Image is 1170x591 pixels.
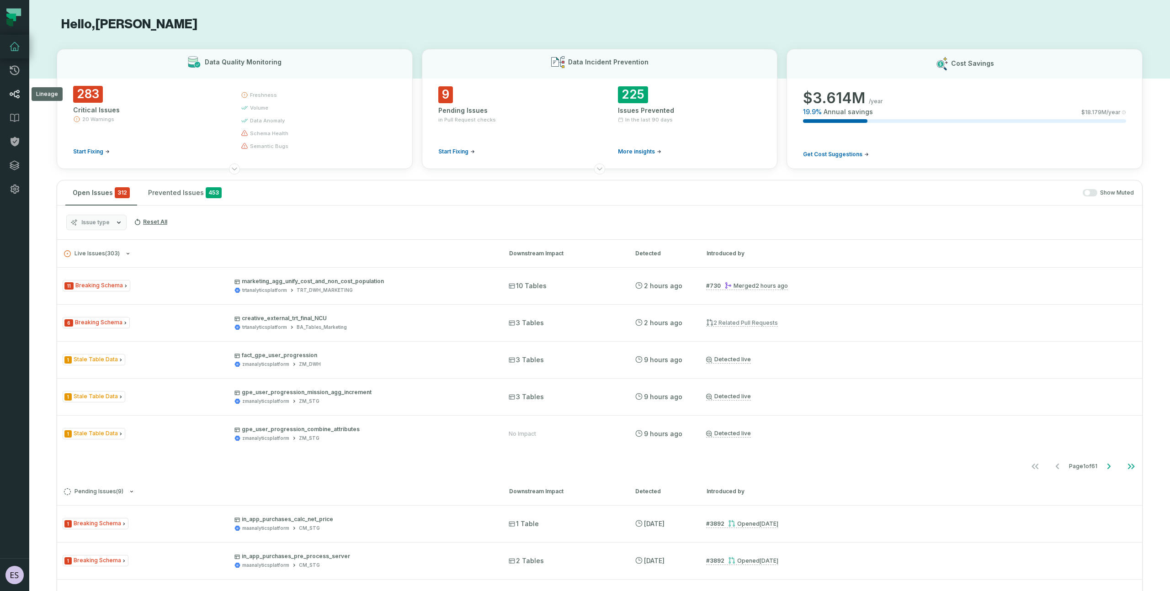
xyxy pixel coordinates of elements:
h1: Hello, [PERSON_NAME] [57,16,1143,32]
span: Severity [64,319,73,327]
relative-time: Aug 13, 2025, 7:19 AM GMT+3 [644,393,682,401]
a: #730Merged[DATE] 3:01:06 PM [706,282,788,290]
relative-time: Aug 13, 2025, 3:01 PM GMT+3 [755,282,788,289]
div: Issues Prevented [618,106,761,115]
div: No Impact [509,430,536,438]
div: Detected [635,249,690,258]
button: Issue type [66,215,127,230]
div: zmanalyticsplatform [242,435,289,442]
span: in Pull Request checks [438,116,496,123]
div: Downstream Impact [509,249,619,258]
span: 3 Tables [509,318,544,327]
span: 20 Warnings [82,116,114,123]
span: Issue type [81,219,110,226]
relative-time: Aug 13, 2025, 7:19 AM GMT+3 [644,430,682,438]
span: 3 Tables [509,355,544,364]
a: 2 related pull requests [706,319,778,327]
relative-time: Aug 12, 2025, 2:33 PM GMT+3 [644,520,665,528]
button: Go to last page [1120,457,1142,475]
span: Severity [64,430,72,438]
button: Live Issues(303) [64,250,493,257]
span: volume [250,104,268,111]
span: 3 Tables [509,392,544,401]
button: Data Quality Monitoring283Critical Issues20 WarningsStart Fixingfreshnessvolumedata anomalyschema... [57,49,413,169]
div: TRT_DWH_MARKETING [297,287,353,294]
a: #3892Opened[DATE] 2:33:22 PM [706,520,778,528]
span: Start Fixing [73,148,103,155]
span: Severity [64,282,74,290]
button: Go to previous page [1047,457,1069,475]
img: avatar of Eran Sherf [5,566,24,584]
p: gpe_user_progression_combine_attributes [234,426,492,433]
span: Issue Type [63,555,128,566]
p: creative_external_trt_final_NCU [234,315,492,322]
div: zmanalyticsplatform [242,361,289,368]
div: Live Issues(303) [57,267,1142,477]
div: ZM_STG [299,398,319,405]
span: 19.9 % [803,107,822,116]
span: Issue Type [63,317,130,328]
button: Go to next page [1098,457,1120,475]
a: Detected live [706,393,751,401]
div: zmanalyticsplatform [242,398,289,405]
span: 2 Tables [509,556,544,565]
p: gpe_user_progression_mission_agg_increment [234,389,492,396]
span: Live Issues ( 303 ) [64,250,120,257]
div: Merged [724,282,788,289]
div: trtanalyticsplatform [242,287,287,294]
span: 225 [618,86,648,103]
div: Pending Issues [438,106,581,115]
div: Opened [728,557,778,564]
button: Reset All [130,215,171,229]
span: Severity [64,557,72,565]
div: ZM_STG [299,435,319,442]
a: Get Cost Suggestions [803,151,869,158]
a: #3892Opened[DATE] 2:33:22 PM [706,557,778,565]
p: marketing_agg_unify_cost_and_non_cost_population [234,278,492,285]
button: Cost Savings$3.614M/year19.9%Annual savings$18.179M/yearGet Cost Suggestions [787,49,1143,169]
span: 10 Tables [509,281,547,290]
div: Show Muted [233,189,1134,197]
div: maanalyticsplatform [242,525,289,532]
span: Issue Type [63,391,125,402]
h3: Cost Savings [951,59,994,68]
p: in_app_purchases_pre_process_server [234,553,492,560]
div: Introduced by [707,487,1135,496]
span: $ 3.614M [803,89,865,107]
span: More insights [618,148,655,155]
span: Issue Type [63,518,128,529]
span: Severity [64,520,72,528]
div: Opened [728,520,778,527]
div: BA_Tables_Marketing [297,324,347,331]
relative-time: Aug 13, 2025, 3:01 PM GMT+3 [644,282,682,290]
a: Start Fixing [73,148,110,155]
h3: Data Quality Monitoring [205,58,282,67]
span: Issue Type [63,428,125,439]
div: ZM_DWH [299,361,321,368]
span: 9 [438,86,453,103]
span: Severity [64,393,72,401]
span: In the last 90 days [625,116,673,123]
span: Severity [64,356,72,364]
span: data anomaly [250,117,285,124]
relative-time: Aug 13, 2025, 7:19 AM GMT+3 [644,356,682,364]
button: Open Issues [65,180,137,205]
div: CM_STG [299,525,320,532]
p: fact_gpe_user_progression [234,352,492,359]
span: 283 [73,86,103,103]
relative-time: Aug 12, 2025, 2:33 PM GMT+3 [644,557,665,565]
relative-time: Aug 12, 2025, 2:33 PM GMT+3 [760,520,778,527]
p: in_app_purchases_calc_net_price [234,516,492,523]
span: 453 [206,187,222,198]
button: Data Incident Prevention9Pending Issuesin Pull Request checksStart Fixing225Issues PreventedIn th... [422,49,778,169]
span: 1 Table [509,519,539,528]
relative-time: Aug 12, 2025, 2:33 PM GMT+3 [760,557,778,564]
span: freshness [250,91,277,99]
div: Detected [635,487,690,496]
div: trtanalyticsplatform [242,324,287,331]
span: semantic bugs [250,142,288,150]
span: Start Fixing [438,148,468,155]
div: Introduced by [707,249,1135,258]
h3: Data Incident Prevention [568,58,649,67]
div: maanalyticsplatform [242,562,289,569]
